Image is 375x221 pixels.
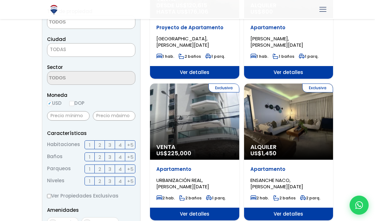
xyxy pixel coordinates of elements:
[302,84,333,92] span: Exclusiva
[47,43,135,57] span: TODAS
[47,111,90,121] input: Precio mínimo
[108,153,111,161] span: 3
[47,36,66,43] span: Ciudad
[250,149,276,157] span: US$
[273,195,296,201] span: 2 baños
[47,16,109,29] textarea: Search
[250,54,268,59] span: 1 hab.
[119,165,122,173] span: 4
[156,195,175,201] span: 2 hab.
[108,165,111,173] span: 3
[108,177,111,185] span: 3
[99,165,101,173] span: 2
[317,4,328,15] a: mobile menu
[300,195,320,201] span: 2 parq.
[205,54,225,59] span: 1 parq.
[206,195,226,201] span: 1 parq.
[47,164,71,173] span: Parqueos
[156,24,233,31] p: Proyecto de Apartamento
[156,166,233,172] p: Apartamento
[47,64,63,70] span: Sector
[47,152,63,161] span: Baños
[299,54,318,59] span: 1 parq.
[127,165,133,173] span: +5
[273,54,294,59] span: 1 baños
[167,149,191,157] span: 225,000
[119,177,122,185] span: 4
[250,177,303,190] span: ENSANCHE NACO, [PERSON_NAME][DATE]
[89,165,91,173] span: 1
[47,91,135,99] span: Moneda
[262,149,276,157] span: 1,450
[69,99,85,107] label: DOP
[150,84,239,220] a: Exclusiva Venta US$225,000 Apartamento URBANIZACIÓN REAL, [PERSON_NAME][DATE] 2 hab. 2 baños 1 pa...
[48,4,59,15] img: Logo de REMAX
[127,153,133,161] span: +5
[179,195,201,201] span: 2 baños
[156,177,209,190] span: URBANIZACIÓN REAL, [PERSON_NAME][DATE]
[208,84,239,92] span: Exclusiva
[127,177,133,185] span: +5
[150,208,239,220] span: Ver detalles
[47,140,80,149] span: Habitaciones
[156,54,174,59] span: 1 hab.
[244,84,333,220] a: Exclusiva Alquiler US$1,450 Apartamento ENSANCHE NACO, [PERSON_NAME][DATE] 2 hab. 2 baños 2 parq....
[150,66,239,79] span: Ver detalles
[156,144,233,150] span: Venta
[244,66,333,79] span: Ver detalles
[250,35,303,48] span: [PERSON_NAME], [PERSON_NAME][DATE]
[99,153,101,161] span: 2
[250,24,327,31] p: Apartamento
[119,141,122,149] span: 4
[47,99,62,107] label: USD
[47,192,135,200] label: Ver Propiedades Exclusivas
[50,46,66,53] span: TODAS
[47,45,135,54] span: TODAS
[99,141,101,149] span: 2
[119,153,122,161] span: 4
[47,177,65,185] span: Niveles
[47,194,51,198] input: Ver Propiedades Exclusivas
[108,141,111,149] span: 3
[127,141,133,149] span: +5
[250,166,327,172] p: Apartamento
[250,144,327,150] span: Alquiler
[47,71,109,85] textarea: Search
[89,153,91,161] span: 1
[89,141,91,149] span: 1
[99,177,101,185] span: 2
[93,111,135,121] input: Precio máximo
[47,101,52,106] input: USD
[69,101,74,106] input: DOP
[89,177,91,185] span: 1
[47,129,135,137] p: Características
[179,54,201,59] span: 2 baños
[156,35,209,48] span: [GEOGRAPHIC_DATA], [PERSON_NAME][DATE]
[156,149,191,157] span: US$
[244,208,333,220] span: Ver detalles
[250,195,269,201] span: 2 hab.
[47,206,135,214] p: Amenidades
